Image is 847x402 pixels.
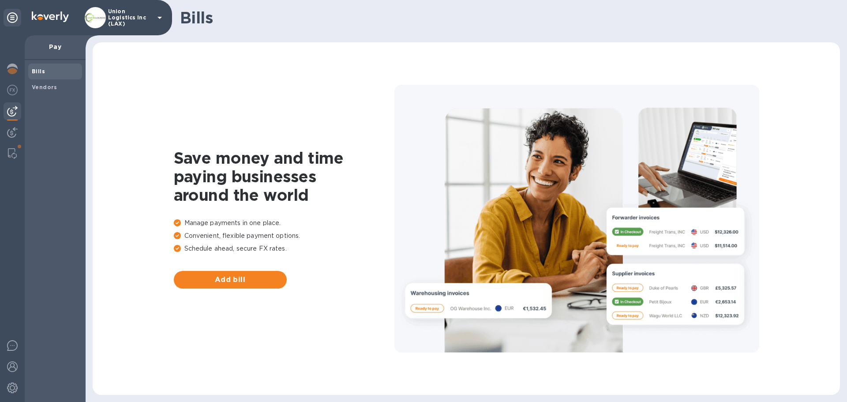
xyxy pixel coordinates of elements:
[181,274,280,285] span: Add bill
[180,8,833,27] h1: Bills
[174,231,394,240] p: Convenient, flexible payment options.
[174,244,394,253] p: Schedule ahead, secure FX rates.
[108,8,152,27] p: Union Logistics Inc (LAX)
[174,149,394,204] h1: Save money and time paying businesses around the world
[32,42,79,51] p: Pay
[4,9,21,26] div: Unpin categories
[174,218,394,228] p: Manage payments in one place.
[174,271,287,289] button: Add bill
[32,68,45,75] b: Bills
[32,11,69,22] img: Logo
[7,85,18,95] img: Foreign exchange
[32,84,57,90] b: Vendors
